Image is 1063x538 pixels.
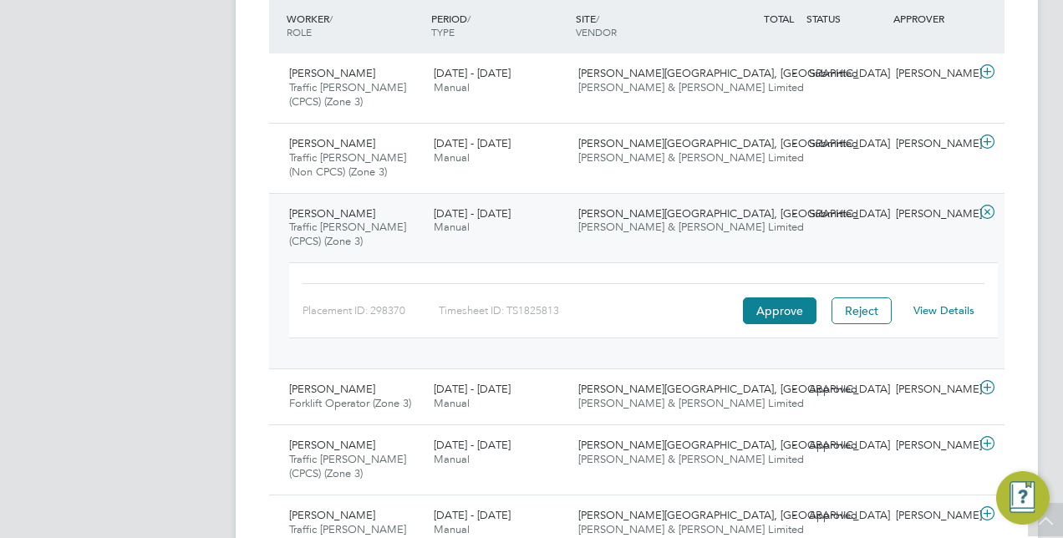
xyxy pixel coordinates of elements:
[329,12,333,25] span: /
[889,376,976,403] div: [PERSON_NAME]
[434,396,470,410] span: Manual
[715,502,802,530] div: -
[802,3,889,33] div: STATUS
[434,220,470,234] span: Manual
[578,382,890,396] span: [PERSON_NAME][GEOGRAPHIC_DATA], [GEOGRAPHIC_DATA]
[439,297,739,324] div: Timesheet ID: TS1825813
[578,396,804,410] span: [PERSON_NAME] & [PERSON_NAME] Limited
[715,130,802,158] div: -
[434,438,511,452] span: [DATE] - [DATE]
[289,396,411,410] span: Forklift Operator (Zone 3)
[764,12,794,25] span: TOTAL
[303,297,439,324] div: Placement ID: 298370
[913,303,974,317] a: View Details
[802,376,889,403] div: Approved
[743,297,816,324] button: Approve
[996,471,1050,525] button: Engage Resource Center
[289,452,406,480] span: Traffic [PERSON_NAME] (CPCS) (Zone 3)
[889,3,976,33] div: APPROVER
[578,150,804,165] span: [PERSON_NAME] & [PERSON_NAME] Limited
[578,508,890,522] span: [PERSON_NAME][GEOGRAPHIC_DATA], [GEOGRAPHIC_DATA]
[467,12,470,25] span: /
[434,206,511,221] span: [DATE] - [DATE]
[434,150,470,165] span: Manual
[434,66,511,80] span: [DATE] - [DATE]
[289,382,375,396] span: [PERSON_NAME]
[715,376,802,403] div: -
[576,25,617,38] span: VENDOR
[802,60,889,88] div: Submitted
[578,66,890,80] span: [PERSON_NAME][GEOGRAPHIC_DATA], [GEOGRAPHIC_DATA]
[715,432,802,459] div: -
[289,150,406,179] span: Traffic [PERSON_NAME] (Non CPCS) (Zone 3)
[802,502,889,530] div: Approved
[889,502,976,530] div: [PERSON_NAME]
[715,200,802,228] div: -
[289,220,406,248] span: Traffic [PERSON_NAME] (CPCS) (Zone 3)
[802,432,889,459] div: Approved
[802,200,889,228] div: Submitted
[596,12,599,25] span: /
[578,206,890,221] span: [PERSON_NAME][GEOGRAPHIC_DATA], [GEOGRAPHIC_DATA]
[434,80,470,94] span: Manual
[889,60,976,88] div: [PERSON_NAME]
[889,200,976,228] div: [PERSON_NAME]
[578,438,890,452] span: [PERSON_NAME][GEOGRAPHIC_DATA], [GEOGRAPHIC_DATA]
[578,136,890,150] span: [PERSON_NAME][GEOGRAPHIC_DATA], [GEOGRAPHIC_DATA]
[289,206,375,221] span: [PERSON_NAME]
[287,25,312,38] span: ROLE
[289,438,375,452] span: [PERSON_NAME]
[431,25,455,38] span: TYPE
[282,3,427,47] div: WORKER
[289,66,375,80] span: [PERSON_NAME]
[434,522,470,536] span: Manual
[802,130,889,158] div: Submitted
[578,522,804,536] span: [PERSON_NAME] & [PERSON_NAME] Limited
[889,130,976,158] div: [PERSON_NAME]
[434,136,511,150] span: [DATE] - [DATE]
[578,452,804,466] span: [PERSON_NAME] & [PERSON_NAME] Limited
[289,80,406,109] span: Traffic [PERSON_NAME] (CPCS) (Zone 3)
[578,80,804,94] span: [PERSON_NAME] & [PERSON_NAME] Limited
[434,382,511,396] span: [DATE] - [DATE]
[434,452,470,466] span: Manual
[832,297,892,324] button: Reject
[427,3,572,47] div: PERIOD
[289,508,375,522] span: [PERSON_NAME]
[572,3,716,47] div: SITE
[578,220,804,234] span: [PERSON_NAME] & [PERSON_NAME] Limited
[434,508,511,522] span: [DATE] - [DATE]
[889,432,976,459] div: [PERSON_NAME]
[289,136,375,150] span: [PERSON_NAME]
[715,60,802,88] div: -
